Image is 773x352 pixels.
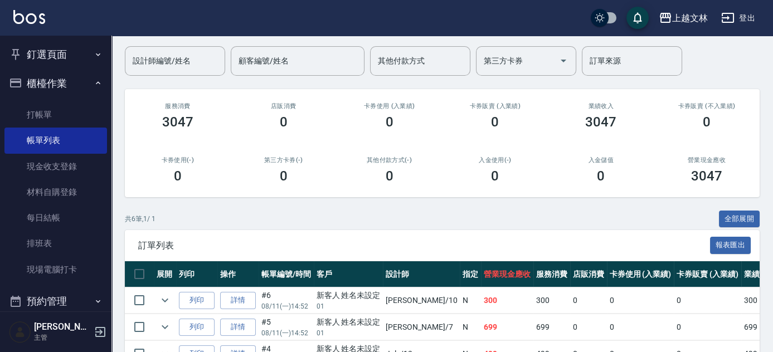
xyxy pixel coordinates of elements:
[220,292,256,309] a: 詳情
[654,7,712,30] button: 上越文林
[179,319,215,336] button: 列印
[138,157,217,164] h2: 卡券使用(-)
[174,168,182,184] h3: 0
[674,314,741,340] td: 0
[317,316,381,328] div: 新客人 姓名未設定
[13,10,45,24] img: Logo
[157,319,173,335] button: expand row
[626,7,649,29] button: save
[481,287,533,314] td: 300
[667,102,746,110] h2: 卡券販賣 (不入業績)
[125,214,155,224] p: 共 6 筆, 1 / 1
[674,287,741,314] td: 0
[386,114,393,130] h3: 0
[555,52,572,70] button: Open
[481,314,533,340] td: 699
[4,179,107,205] a: 材料自購登錄
[179,292,215,309] button: 列印
[350,102,429,110] h2: 卡券使用 (入業績)
[710,239,751,250] a: 報表匯出
[162,114,193,130] h3: 3047
[667,157,746,164] h2: 營業現金應收
[4,102,107,128] a: 打帳單
[674,261,741,287] th: 卡券販賣 (入業績)
[607,314,674,340] td: 0
[533,261,570,287] th: 服務消費
[703,114,711,130] h3: 0
[570,261,607,287] th: 店販消費
[585,114,616,130] h3: 3047
[280,114,288,130] h3: 0
[9,321,31,343] img: Person
[280,168,288,184] h3: 0
[383,314,460,340] td: [PERSON_NAME] /7
[259,314,314,340] td: #5
[138,102,217,110] h3: 服務消費
[533,287,570,314] td: 300
[261,328,311,338] p: 08/11 (一) 14:52
[314,261,383,287] th: 客戶
[570,287,607,314] td: 0
[607,261,674,287] th: 卡券使用 (入業績)
[607,287,674,314] td: 0
[259,261,314,287] th: 帳單編號/時間
[491,114,499,130] h3: 0
[4,205,107,231] a: 每日結帳
[710,237,751,254] button: 報表匯出
[317,290,381,301] div: 新客人 姓名未設定
[259,287,314,314] td: #6
[317,301,381,311] p: 01
[244,102,323,110] h2: 店販消費
[34,333,91,343] p: 主管
[4,40,107,69] button: 釘選頁面
[561,102,640,110] h2: 業績收入
[350,157,429,164] h2: 其他付款方式(-)
[491,168,499,184] h3: 0
[455,102,534,110] h2: 卡券販賣 (入業績)
[386,168,393,184] h3: 0
[672,11,708,25] div: 上越文林
[597,168,605,184] h3: 0
[460,261,481,287] th: 指定
[138,240,710,251] span: 訂單列表
[691,168,722,184] h3: 3047
[383,261,460,287] th: 設計師
[34,321,91,333] h5: [PERSON_NAME]
[460,287,481,314] td: N
[157,292,173,309] button: expand row
[4,69,107,98] button: 櫃檯作業
[719,211,760,228] button: 全部展開
[317,328,381,338] p: 01
[4,257,107,282] a: 現場電腦打卡
[220,319,256,336] a: 詳情
[717,8,760,28] button: 登出
[460,314,481,340] td: N
[561,157,640,164] h2: 入金儲值
[570,314,607,340] td: 0
[455,157,534,164] h2: 入金使用(-)
[217,261,259,287] th: 操作
[4,154,107,179] a: 現金收支登錄
[481,261,533,287] th: 營業現金應收
[154,261,176,287] th: 展開
[4,128,107,153] a: 帳單列表
[4,287,107,316] button: 預約管理
[533,314,570,340] td: 699
[4,231,107,256] a: 排班表
[383,287,460,314] td: [PERSON_NAME] /10
[244,157,323,164] h2: 第三方卡券(-)
[176,261,217,287] th: 列印
[261,301,311,311] p: 08/11 (一) 14:52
